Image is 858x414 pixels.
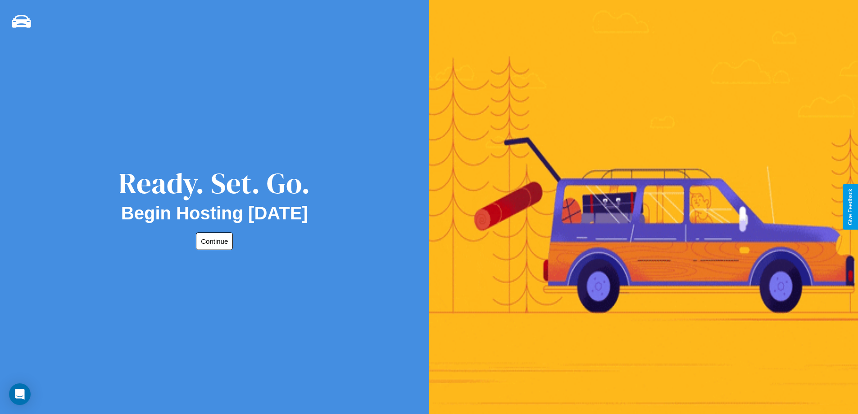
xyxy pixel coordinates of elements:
button: Continue [196,232,233,250]
div: Ready. Set. Go. [118,163,310,203]
div: Open Intercom Messenger [9,383,31,405]
div: Give Feedback [847,189,853,225]
h2: Begin Hosting [DATE] [121,203,308,223]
